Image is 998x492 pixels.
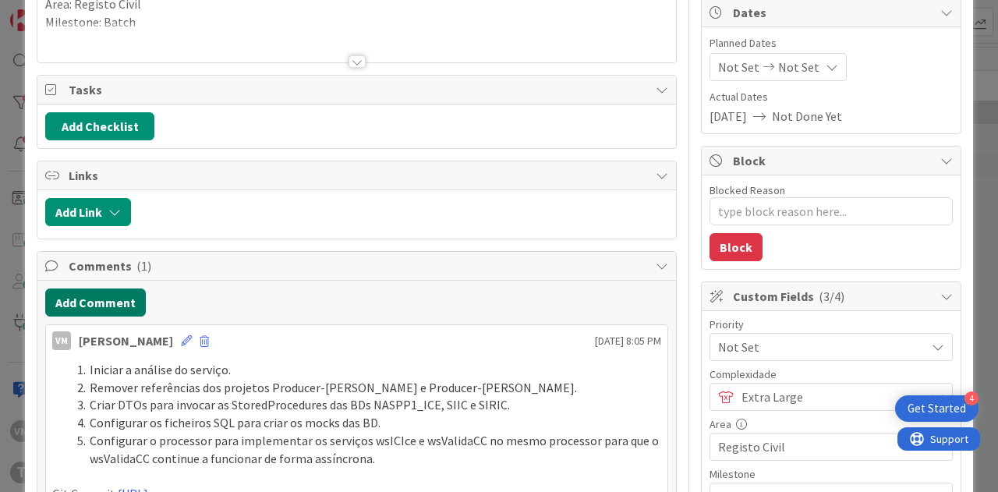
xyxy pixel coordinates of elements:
[710,107,747,126] span: [DATE]
[778,58,819,76] span: Not Set
[895,395,979,422] div: Open Get Started checklist, remaining modules: 4
[710,89,953,105] span: Actual Dates
[71,361,661,379] li: Iniciar a análise do serviço.
[136,258,151,274] span: ( 1 )
[908,401,966,416] div: Get Started
[741,386,918,408] span: Extra Large
[45,198,131,226] button: Add Link
[71,379,661,397] li: Remover referências dos projetos Producer-[PERSON_NAME] e Producer-[PERSON_NAME].
[710,233,763,261] button: Block
[71,396,661,414] li: Criar DTOs para invocar as StoredProcedures das BDs NASPP1_ICE, SIIC e SIRIC.
[710,469,953,480] div: Milestone
[52,331,71,350] div: VM
[595,333,661,349] span: [DATE] 8:05 PM
[964,391,979,405] div: 4
[33,2,71,21] span: Support
[45,13,668,31] p: Milestone: Batch
[79,331,173,350] div: [PERSON_NAME]
[45,112,154,140] button: Add Checklist
[733,151,933,170] span: Block
[733,3,933,22] span: Dates
[69,257,648,275] span: Comments
[710,369,953,380] div: Complexidade
[819,288,844,304] span: ( 3/4 )
[69,166,648,185] span: Links
[710,183,785,197] label: Blocked Reason
[45,288,146,317] button: Add Comment
[733,287,933,306] span: Custom Fields
[71,432,661,467] li: Configurar o processor para implementar os serviços wsICIce e wsValidaCC no mesmo processor para ...
[710,35,953,51] span: Planned Dates
[718,436,918,458] span: Registo Civil
[772,107,842,126] span: Not Done Yet
[710,419,953,430] div: Area
[718,336,918,358] span: Not Set
[718,58,759,76] span: Not Set
[71,414,661,432] li: Configurar os ficheiros SQL para criar os mocks das BD.
[710,319,953,330] div: Priority
[69,80,648,99] span: Tasks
